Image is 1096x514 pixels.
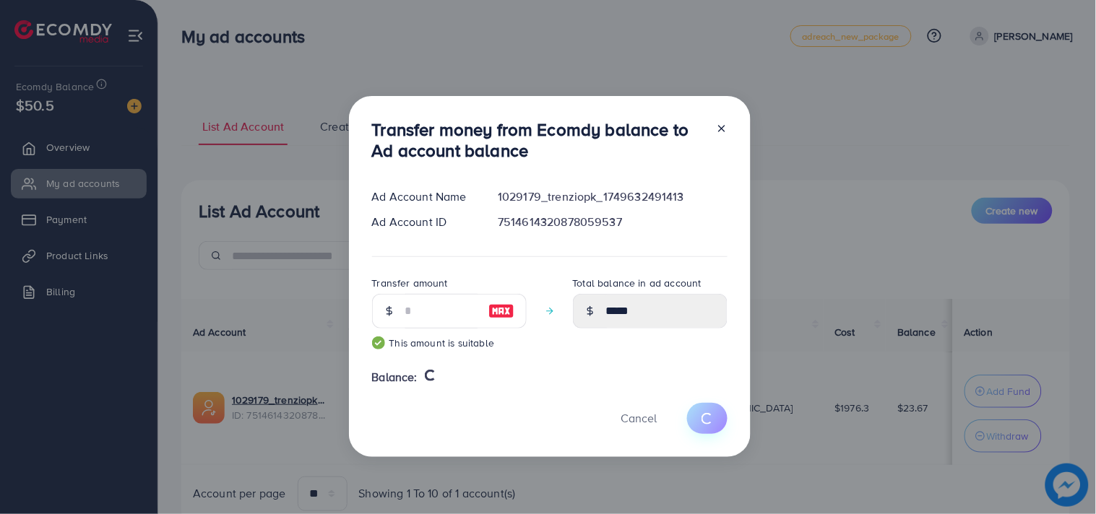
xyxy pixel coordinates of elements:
h3: Transfer money from Ecomdy balance to Ad account balance [372,119,704,161]
img: guide [372,336,385,349]
div: Ad Account ID [361,214,487,230]
small: This amount is suitable [372,336,527,350]
label: Transfer amount [372,276,448,290]
label: Total balance in ad account [573,276,702,290]
span: Cancel [621,410,657,426]
div: 1029179_trenziopk_1749632491413 [486,188,738,205]
div: Ad Account Name [361,188,487,205]
div: 7514614320878059537 [486,214,738,230]
img: image [488,302,514,320]
span: Balance: [372,369,418,385]
button: Cancel [603,403,676,434]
